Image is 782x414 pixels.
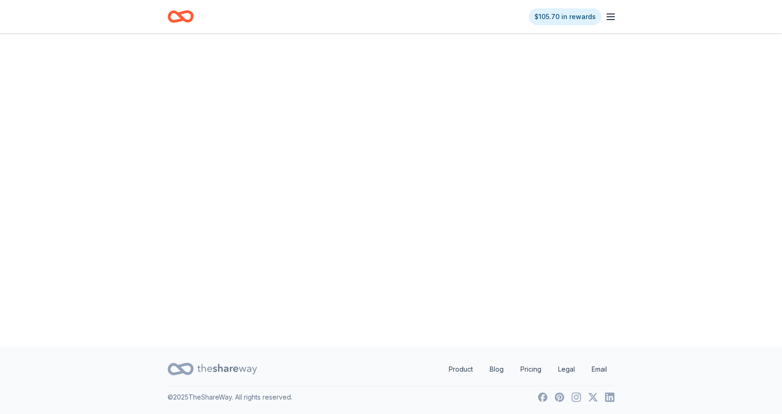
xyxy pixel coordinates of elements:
[482,360,511,379] a: Blog
[513,360,549,379] a: Pricing
[441,360,614,379] nav: quick links
[584,360,614,379] a: Email
[551,360,582,379] a: Legal
[441,360,480,379] a: Product
[168,6,194,27] a: Home
[529,8,601,25] a: $105.70 in rewards
[168,392,292,403] p: © 2025 TheShareWay. All rights reserved.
